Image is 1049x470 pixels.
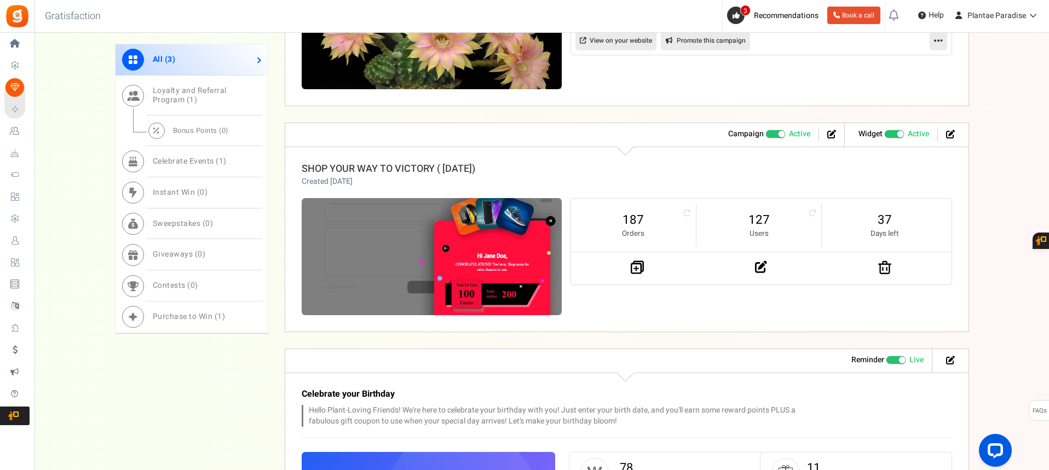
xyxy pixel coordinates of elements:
[661,31,750,50] a: Promote this campaign
[5,4,30,28] img: Gratisfaction
[789,129,810,140] span: Active
[827,7,880,24] a: Book a call
[727,7,823,24] a: 3 Recommendations
[728,128,764,140] strong: Campaign
[153,54,176,65] span: All ( )
[205,218,210,229] span: 0
[740,5,751,16] span: 3
[851,354,884,365] strong: Reminder
[153,155,227,167] span: Celebrate Events ( )
[153,85,227,106] span: Loyalty and Referral Program ( )
[33,5,113,27] h3: Gratisfaction
[302,176,475,187] p: Created [DATE]
[153,187,208,198] span: Instant Win ( )
[909,355,924,365] span: Live
[200,187,205,198] span: 0
[582,211,685,229] a: 187
[153,248,206,260] span: Giveaways ( )
[858,128,883,140] strong: Widget
[575,31,656,50] a: View on your website
[908,129,929,140] span: Active
[967,10,1026,21] span: Plantae Paradise
[582,229,685,239] small: Orders
[302,161,475,176] a: SHOP YOUR WAY TO VICTORY ( [DATE])
[850,129,938,141] li: Widget activated
[153,218,214,229] span: Sweepstakes ( )
[153,280,198,291] span: Contests ( )
[302,405,822,427] p: Hello Plant-Loving Friends! We're here to celebrate your birthday with you! Just enter your birth...
[833,229,936,239] small: Days left
[219,155,224,167] span: 1
[168,54,172,65] span: 3
[302,390,822,399] h3: Celebrate your Birthday
[707,211,810,229] a: 127
[153,311,226,322] span: Purchase to Win ( )
[189,94,194,106] span: 1
[217,311,222,322] span: 1
[914,7,948,24] a: Help
[1032,401,1047,421] span: FAQs
[198,248,203,260] span: 0
[707,229,810,239] small: Users
[754,10,819,21] span: Recommendations
[222,125,226,136] span: 0
[822,204,947,246] li: 37
[191,280,195,291] span: 0
[926,10,944,21] span: Help
[173,125,229,136] span: Bonus Points ( )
